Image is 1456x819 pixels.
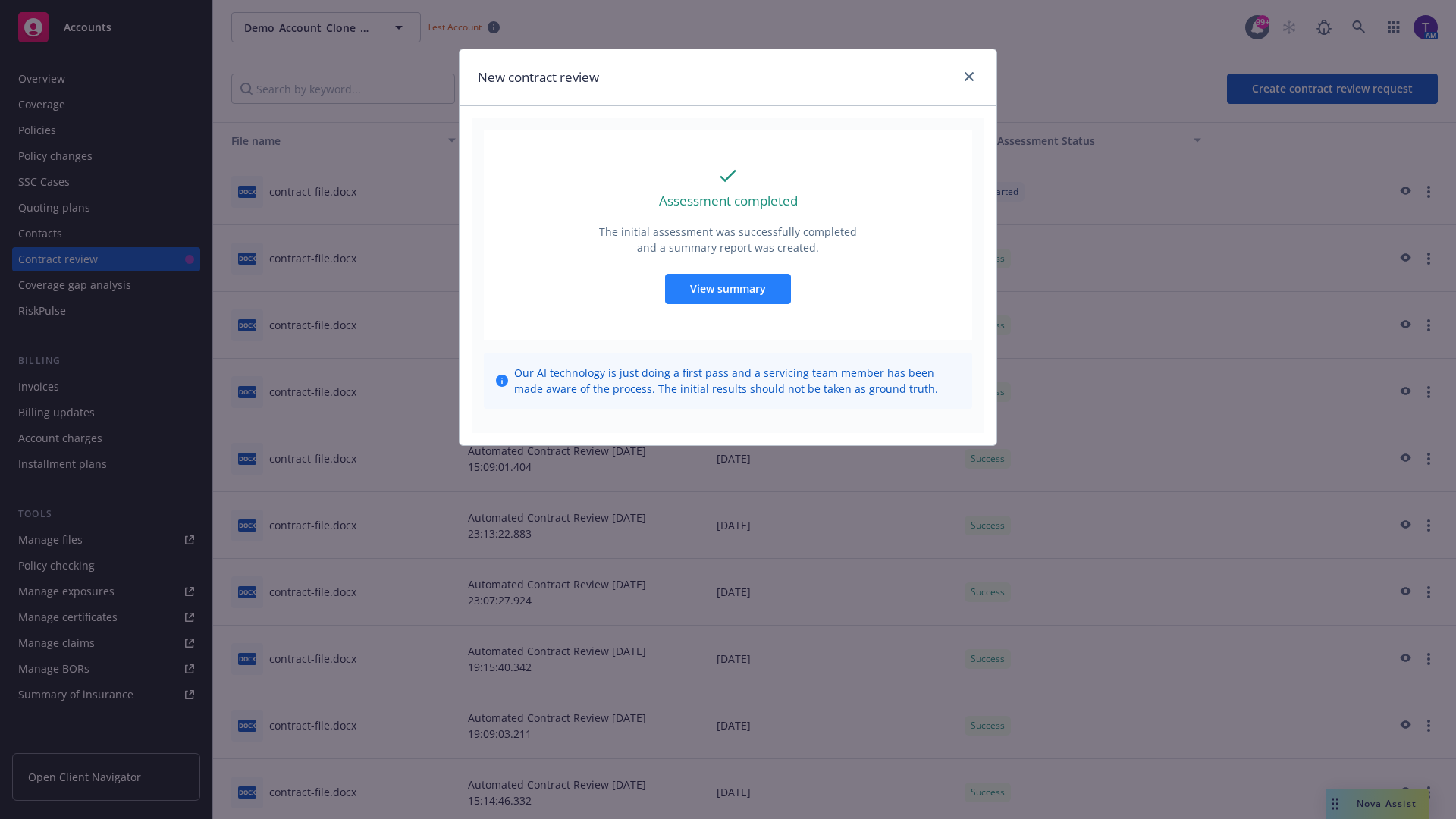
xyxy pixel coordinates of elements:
span: Our AI technology is just doing a first pass and a servicing team member has been made aware of t... [514,365,960,397]
h1: New contract review [478,67,599,87]
span: View summary [690,281,766,296]
p: The initial assessment was successfully completed and a summary report was created. [598,224,858,256]
p: Assessment completed [659,191,798,211]
button: View summary [665,274,791,304]
a: close [960,67,978,86]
